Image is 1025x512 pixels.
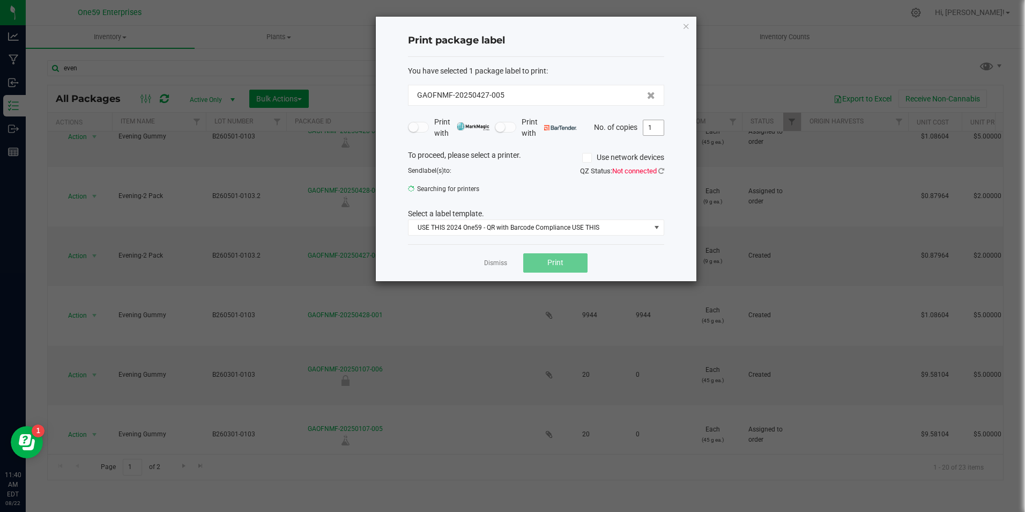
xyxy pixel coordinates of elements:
[580,167,664,175] span: QZ Status:
[522,116,577,139] span: Print with
[417,90,504,101] span: GAOFNMF-20250427-005
[32,425,44,437] iframe: Resource center unread badge
[408,220,650,235] span: USE THIS 2024 One59 - QR with Barcode Compliance USE THIS
[408,67,546,75] span: You have selected 1 package label to print
[408,181,528,197] span: Searching for printers
[544,125,577,130] img: bartender.png
[400,150,672,166] div: To proceed, please select a printer.
[408,65,664,77] div: :
[523,253,588,273] button: Print
[612,167,657,175] span: Not connected
[434,116,489,139] span: Print with
[594,122,637,131] span: No. of copies
[484,259,507,268] a: Dismiss
[582,152,664,163] label: Use network devices
[408,34,664,48] h4: Print package label
[400,208,672,220] div: Select a label template.
[11,426,43,458] iframe: Resource center
[457,122,489,130] img: mark_magic_cybra.png
[422,167,444,174] span: label(s)
[408,167,451,174] span: Send to:
[547,258,563,267] span: Print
